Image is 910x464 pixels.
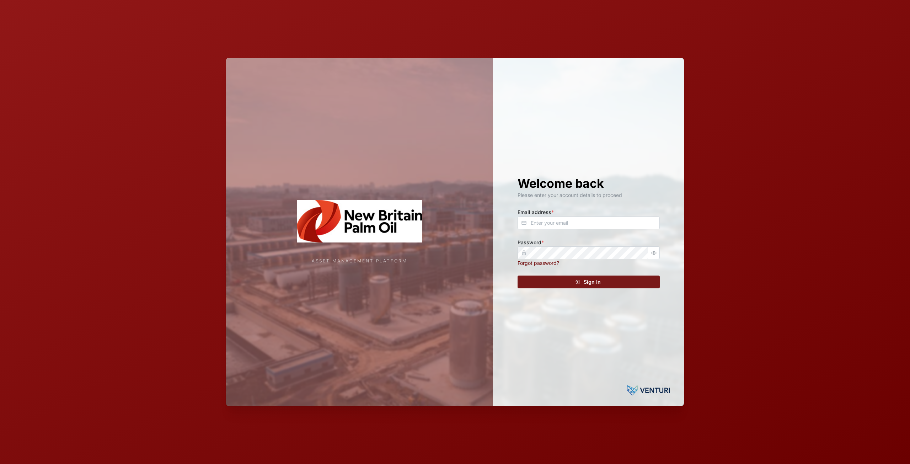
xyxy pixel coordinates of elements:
span: Sign In [584,276,601,288]
img: Company Logo [289,200,431,242]
label: Password [518,239,544,246]
button: Sign In [518,276,660,288]
input: Enter your email [518,217,660,229]
label: Email address [518,208,554,216]
a: Forgot password? [518,260,559,266]
img: Powered by: Venturi [627,383,670,398]
h1: Welcome back [518,176,660,191]
div: Please enter your account details to proceed [518,191,660,199]
div: Asset Management Platform [312,258,407,265]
